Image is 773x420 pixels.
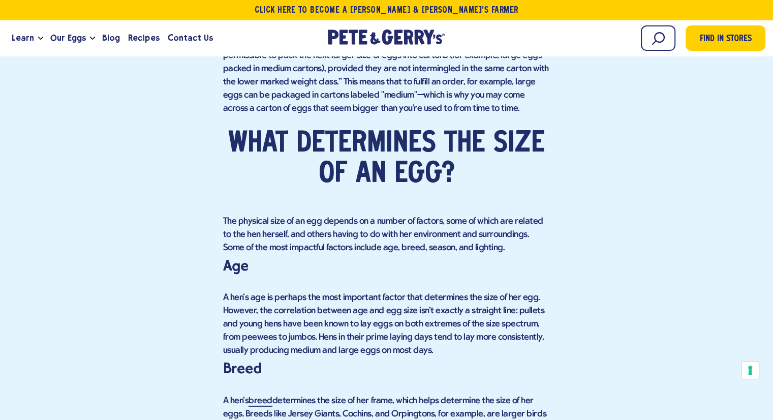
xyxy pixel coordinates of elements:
div: A hen's age is perhaps the most important factor that determines the size of her egg. However, th... [223,291,550,357]
a: Recipes [124,24,163,52]
div: The physical size of an egg depends on a number of factors, some of which are related to the hen ... [223,215,550,255]
button: Open the dropdown menu for Our Eggs [90,37,95,40]
h2: What determines the size of an egg? [223,129,550,190]
span: Learn [12,32,34,44]
a: Learn [8,24,38,52]
span: Recipes [128,32,159,44]
button: Open the dropdown menu for Learn [38,37,43,40]
button: Your consent preferences for tracking technologies [741,362,759,379]
a: Our Eggs [46,24,90,52]
span: Find in Stores [700,33,752,46]
div: Sometimes certain egg sizes are in higher supply than others. The states that "it is permissible ... [223,36,550,115]
a: Contact Us [164,24,217,52]
span: Contact Us [168,32,213,44]
input: Search [641,25,675,51]
a: Find in Stores [686,25,765,51]
a: Blog [98,24,124,52]
h3: Age [223,255,550,277]
a: breed [249,396,272,407]
span: Our Eggs [50,32,86,44]
h3: Breed [223,357,550,380]
span: Blog [102,32,120,44]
